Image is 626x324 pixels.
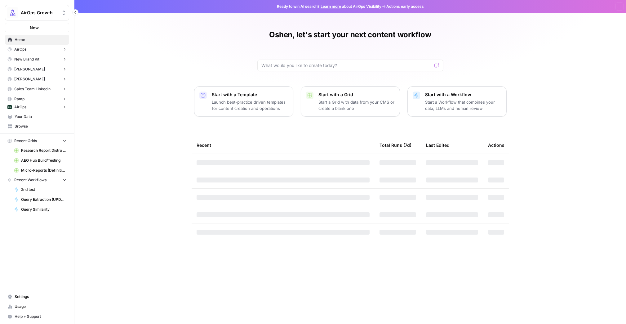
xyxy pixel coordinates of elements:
span: New [30,25,39,31]
a: Settings [5,292,69,302]
button: [PERSON_NAME] [5,65,69,74]
span: Ramp [14,96,24,102]
div: Total Runs (7d) [380,137,411,154]
button: Start with a WorkflowStart a Workflow that combines your data, LLMs and human review [407,86,507,117]
span: Ready to win AI search? about AirOps Visibility [277,4,381,9]
span: AirOps ([GEOGRAPHIC_DATA]) [14,104,60,110]
span: Sales Team Linkedin [14,86,51,92]
span: Your Data [15,114,66,119]
span: AirOps [14,47,26,52]
button: New Brand Kit [5,55,69,64]
div: Actions [488,137,504,154]
span: AirOps Growth [21,10,58,16]
span: Research Report Distro Workflows [21,148,66,153]
button: [PERSON_NAME] [5,74,69,84]
a: AEO Hub Build/Testing [11,155,69,165]
span: Micro-Reports (Definitions) [21,168,66,173]
span: AEO Hub Build/Testing [21,158,66,163]
span: Browse [15,124,66,129]
a: Home [5,35,69,45]
span: Home [15,37,66,43]
a: Your Data [5,112,69,122]
input: What would you like to create today? [261,62,432,69]
span: Settings [15,294,66,299]
button: Workspace: AirOps Growth [5,5,69,20]
button: Sales Team Linkedin [5,84,69,94]
span: [PERSON_NAME] [14,76,45,82]
button: Start with a GridStart a Grid with data from your CMS or create a blank one [301,86,400,117]
span: 2nd test [21,187,66,192]
p: Launch best-practice driven templates for content creation and operations [212,99,288,111]
span: Recent Grids [14,138,37,144]
p: Start a Grid with data from your CMS or create a blank one [318,99,395,111]
div: Last Edited [426,137,450,154]
button: Ramp [5,94,69,104]
a: Micro-Reports (Definitions) [11,165,69,175]
p: Start with a Grid [318,92,395,98]
button: Recent Grids [5,136,69,146]
a: 2nd test [11,185,69,195]
a: Learn more [321,4,341,9]
img: yjux4x3lwinlft1ym4yif8lrli78 [7,105,12,109]
a: Query Extraction (UPDATES EXISTING RECORD - Do not alter) [11,195,69,205]
span: [PERSON_NAME] [14,66,45,72]
a: Usage [5,302,69,312]
p: Start a Workflow that combines your data, LLMs and human review [425,99,501,111]
img: AirOps Growth Logo [7,7,18,18]
span: Help + Support [15,314,66,319]
button: AirOps ([GEOGRAPHIC_DATA]) [5,102,69,112]
p: Start with a Template [212,92,288,98]
button: Start with a TemplateLaunch best-practice driven templates for content creation and operations [194,86,293,117]
h1: Oshen, let's start your next content workflow [269,30,431,40]
span: Usage [15,304,66,309]
span: Actions early access [386,4,424,9]
a: Browse [5,121,69,131]
button: Help + Support [5,312,69,322]
span: Query Extraction (UPDATES EXISTING RECORD - Do not alter) [21,197,66,202]
a: Query Similarity [11,205,69,214]
span: Query Similarity [21,207,66,212]
div: Recent [197,137,370,154]
span: New Brand Kit [14,56,39,62]
button: Recent Workflows [5,175,69,185]
button: AirOps [5,45,69,54]
span: Recent Workflows [14,177,47,183]
button: New [5,23,69,32]
p: Start with a Workflow [425,92,501,98]
a: Research Report Distro Workflows [11,146,69,155]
